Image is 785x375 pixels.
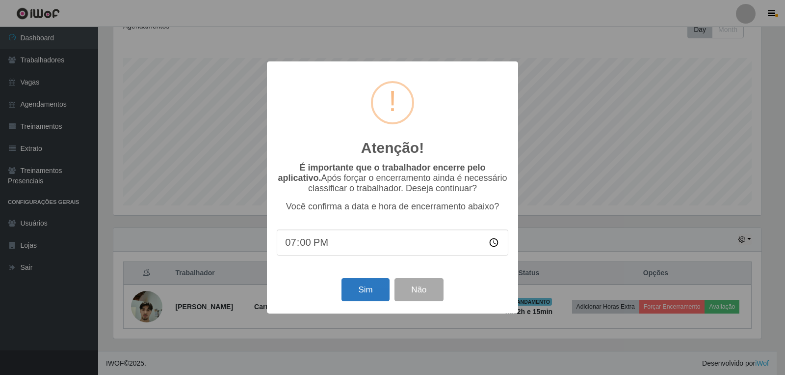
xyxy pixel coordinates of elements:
[361,139,424,157] h2: Atenção!
[277,202,508,212] p: Você confirma a data e hora de encerramento abaixo?
[277,163,508,194] p: Após forçar o encerramento ainda é necessário classificar o trabalhador. Deseja continuar?
[278,163,485,183] b: É importante que o trabalhador encerre pelo aplicativo.
[394,278,443,301] button: Não
[341,278,389,301] button: Sim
